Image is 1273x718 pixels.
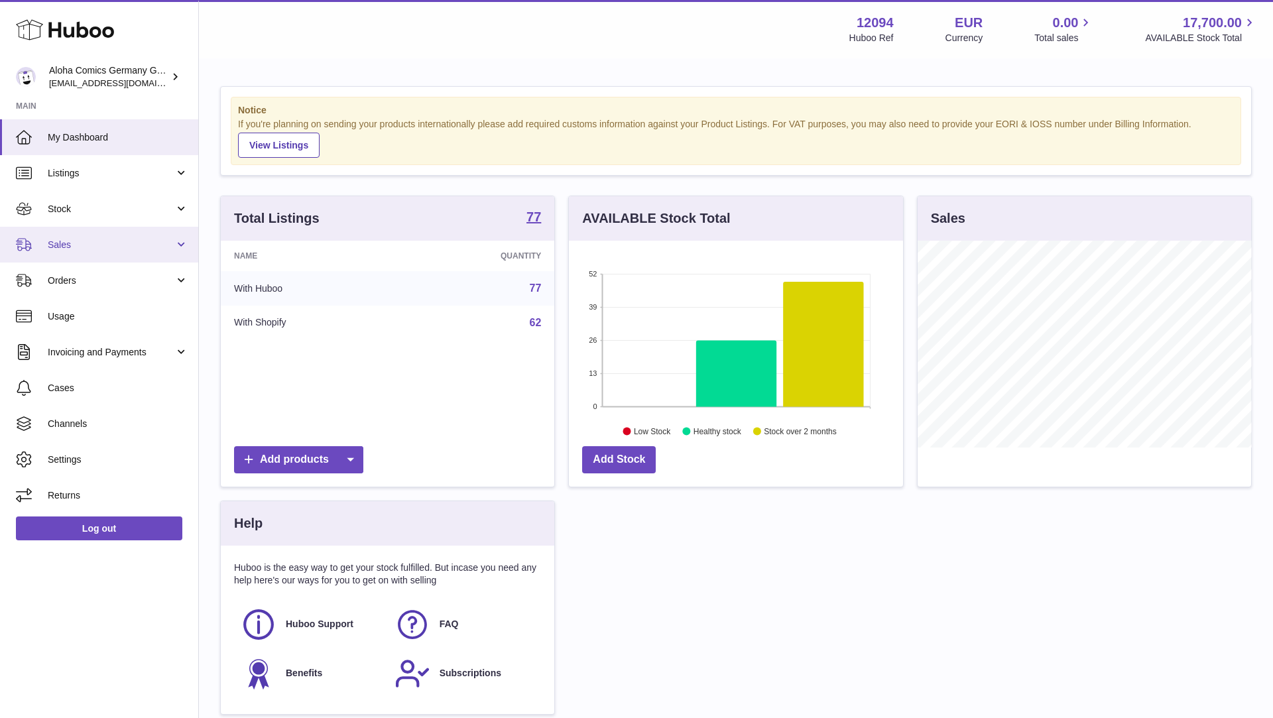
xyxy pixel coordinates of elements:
[48,167,174,180] span: Listings
[48,239,174,251] span: Sales
[48,274,174,287] span: Orders
[694,426,742,436] text: Healthy stock
[526,210,541,226] a: 77
[945,32,983,44] div: Currency
[286,618,353,630] span: Huboo Support
[1145,14,1257,44] a: 17,700.00 AVAILABLE Stock Total
[234,562,541,587] p: Huboo is the easy way to get your stock fulfilled. But incase you need any help here's our ways f...
[589,336,597,344] text: 26
[221,306,400,340] td: With Shopify
[48,453,188,466] span: Settings
[48,489,188,502] span: Returns
[1183,14,1242,32] span: 17,700.00
[49,64,168,90] div: Aloha Comics Germany GmbH
[857,14,894,32] strong: 12094
[526,210,541,223] strong: 77
[593,402,597,410] text: 0
[286,667,322,680] span: Benefits
[955,14,983,32] strong: EUR
[582,446,656,473] a: Add Stock
[16,516,182,540] a: Log out
[1053,14,1079,32] span: 0.00
[530,282,542,294] a: 77
[234,209,320,227] h3: Total Listings
[394,607,535,642] a: FAQ
[1145,32,1257,44] span: AVAILABLE Stock Total
[221,241,400,271] th: Name
[48,131,188,144] span: My Dashboard
[589,270,597,278] text: 52
[400,241,554,271] th: Quantity
[234,514,263,532] h3: Help
[48,203,174,215] span: Stock
[16,67,36,87] img: comicsaloha@gmail.com
[48,382,188,394] span: Cases
[589,303,597,311] text: 39
[238,133,320,158] a: View Listings
[764,426,837,436] text: Stock over 2 months
[634,426,671,436] text: Low Stock
[49,78,195,88] span: [EMAIL_ADDRESS][DOMAIN_NAME]
[221,271,400,306] td: With Huboo
[931,209,965,227] h3: Sales
[234,446,363,473] a: Add products
[394,656,535,691] a: Subscriptions
[849,32,894,44] div: Huboo Ref
[440,667,501,680] span: Subscriptions
[440,618,459,630] span: FAQ
[1034,14,1093,44] a: 0.00 Total sales
[48,418,188,430] span: Channels
[48,346,174,359] span: Invoicing and Payments
[238,118,1234,158] div: If you're planning on sending your products internationally please add required customs informati...
[1034,32,1093,44] span: Total sales
[530,317,542,328] a: 62
[238,104,1234,117] strong: Notice
[582,209,730,227] h3: AVAILABLE Stock Total
[48,310,188,323] span: Usage
[241,656,381,691] a: Benefits
[589,369,597,377] text: 13
[241,607,381,642] a: Huboo Support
